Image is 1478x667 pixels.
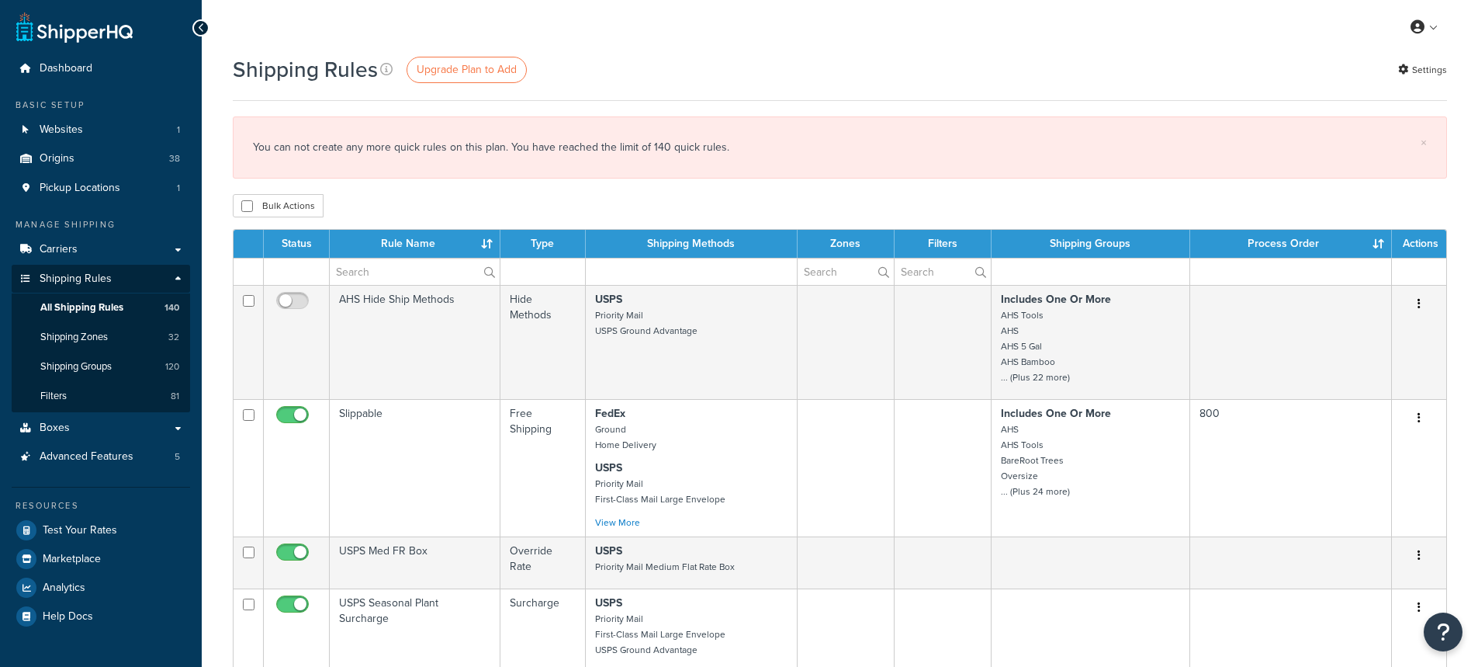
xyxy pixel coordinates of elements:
li: Shipping Groups [12,353,190,381]
td: Free Shipping [500,399,585,537]
div: You can not create any more quick rules on this plan. You have reached the limit of 140 quick rules. [253,137,1427,158]
td: 800 [1190,399,1392,537]
span: Marketplace [43,553,101,566]
a: All Shipping Rules 140 [12,294,190,322]
a: Upgrade Plan to Add [407,57,527,83]
div: Resources [12,499,190,512]
a: Analytics [12,574,190,602]
a: Shipping Zones 32 [12,323,190,352]
small: AHS Tools AHS AHS 5 Gal AHS Bamboo ... (Plus 22 more) [1001,308,1070,384]
li: Origins [12,144,190,173]
a: Help Docs [12,603,190,631]
a: Advanced Features 5 [12,443,190,471]
li: Filters [12,382,190,411]
th: Filters [895,230,992,258]
td: Override Rate [500,537,585,589]
strong: USPS [595,543,622,559]
a: Pickup Locations 1 [12,174,190,203]
span: Filters [40,390,67,403]
input: Search [798,259,895,285]
strong: USPS [595,460,622,476]
small: Priority Mail First-Class Mail Large Envelope USPS Ground Advantage [595,612,725,657]
li: Dashboard [12,54,190,83]
span: Origins [40,152,74,165]
span: Websites [40,123,83,137]
a: Filters 81 [12,382,190,411]
span: 1 [177,182,180,195]
th: Status [264,230,330,258]
strong: Includes One Or More [1001,291,1111,307]
span: Dashboard [40,62,92,75]
td: Hide Methods [500,285,585,399]
th: Type [500,230,585,258]
a: Websites 1 [12,116,190,144]
li: Websites [12,116,190,144]
span: Shipping Groups [40,360,112,373]
th: Actions [1392,230,1446,258]
span: Boxes [40,422,70,435]
button: Bulk Actions [233,194,324,217]
strong: FedEx [595,405,625,422]
a: Shipping Groups 120 [12,353,190,381]
span: 81 [171,390,179,403]
span: Pickup Locations [40,182,120,195]
span: 38 [169,152,180,165]
input: Search [895,259,991,285]
a: ShipperHQ Home [16,12,133,43]
small: Ground Home Delivery [595,422,656,452]
span: Carriers [40,243,78,256]
li: Advanced Features [12,443,190,471]
a: × [1421,137,1427,149]
span: 5 [175,450,180,464]
small: Priority Mail Medium Flat Rate Box [595,560,735,574]
a: Carriers [12,235,190,264]
input: Search [330,259,500,285]
span: 140 [164,301,179,314]
li: Pickup Locations [12,174,190,203]
div: Basic Setup [12,99,190,112]
li: Shipping Rules [12,265,190,412]
th: Shipping Methods [586,230,798,258]
small: AHS AHS Tools BareRoot Trees Oversize ... (Plus 24 more) [1001,422,1070,499]
span: 1 [177,123,180,137]
button: Open Resource Center [1424,613,1462,651]
span: Analytics [43,582,85,595]
a: View More [595,516,640,530]
a: Origins 38 [12,144,190,173]
strong: Includes One Or More [1001,405,1111,422]
th: Shipping Groups [992,230,1189,258]
a: Settings [1398,59,1447,81]
span: Shipping Rules [40,273,112,286]
span: Upgrade Plan to Add [417,61,517,78]
span: 120 [165,360,179,373]
td: Slippable [330,399,500,537]
small: Priority Mail USPS Ground Advantage [595,308,697,338]
strong: USPS [595,291,622,307]
td: USPS Med FR Box [330,537,500,589]
a: Boxes [12,414,190,443]
strong: USPS [595,595,622,611]
a: Test Your Rates [12,516,190,544]
a: Shipping Rules [12,265,190,294]
span: Test Your Rates [43,524,117,537]
span: 32 [168,331,179,344]
th: Rule Name : activate to sort column ascending [330,230,500,258]
span: Help Docs [43,610,93,624]
td: AHS Hide Ship Methods [330,285,500,399]
a: Marketplace [12,545,190,573]
div: Manage Shipping [12,218,190,231]
span: Shipping Zones [40,331,108,344]
li: All Shipping Rules [12,294,190,322]
span: Advanced Features [40,450,133,464]
th: Zones [798,230,895,258]
li: Shipping Zones [12,323,190,352]
small: Priority Mail First-Class Mail Large Envelope [595,477,725,506]
span: All Shipping Rules [40,301,123,314]
h1: Shipping Rules [233,54,378,85]
th: Process Order : activate to sort column ascending [1190,230,1392,258]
